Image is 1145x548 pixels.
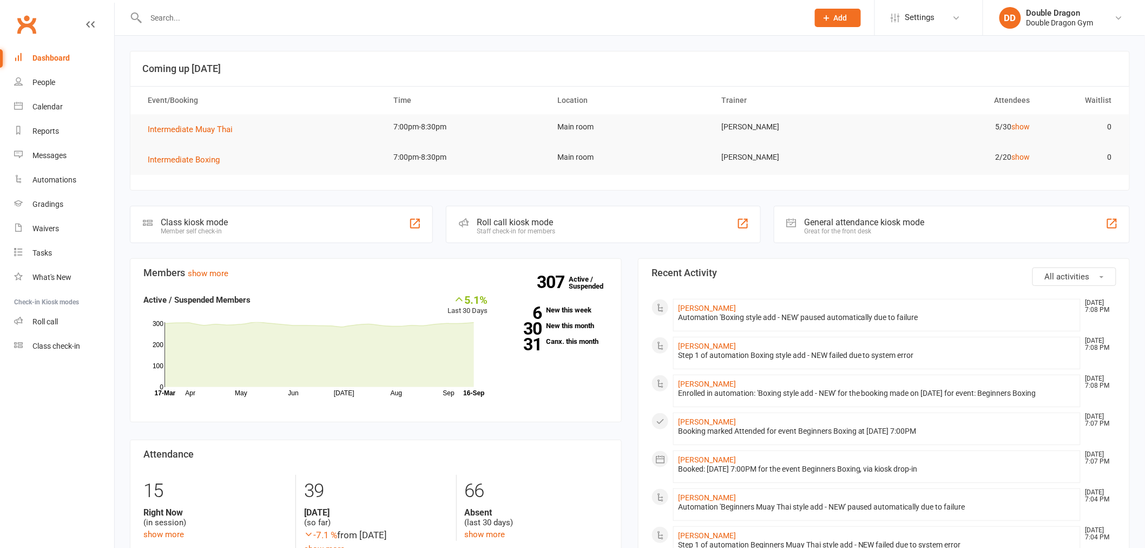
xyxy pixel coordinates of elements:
th: Attendees [876,87,1039,114]
time: [DATE] 7:04 PM [1080,527,1116,541]
a: show more [188,269,228,278]
div: People [32,78,55,87]
td: 0 [1039,145,1121,170]
a: Messages [14,143,114,168]
td: [PERSON_NAME] [712,145,876,170]
td: Main room [548,114,712,140]
a: [PERSON_NAME] [678,380,736,388]
time: [DATE] 7:08 PM [1080,337,1116,351]
div: Enrolled in automation: 'Boxing style add - NEW' for the booking made on [DATE] for event: Beginn... [678,389,1076,398]
div: Member self check-in [161,227,228,235]
strong: Right Now [143,507,287,518]
a: Dashboard [14,46,114,70]
div: Tasks [32,249,52,257]
h3: Attendance [143,449,608,460]
h3: Recent Activity [652,268,1116,278]
a: show [1011,153,1030,161]
a: Calendar [14,95,114,119]
strong: 30 [504,321,542,337]
td: 5/30 [876,114,1039,140]
span: Add [834,14,847,22]
button: Intermediate Boxing [148,153,227,166]
input: Search... [143,10,801,25]
div: 66 [465,475,608,507]
a: show [1011,122,1030,131]
th: Trainer [712,87,876,114]
strong: Active / Suspended Members [143,295,251,305]
th: Waitlist [1039,87,1121,114]
a: 6New this week [504,306,608,314]
button: All activities [1032,268,1116,286]
a: [PERSON_NAME] [678,531,736,540]
div: (so far) [304,507,448,528]
div: Booked: [DATE] 7:00PM for the event Beginners Boxing, via kiosk drop-in [678,465,1076,474]
div: Step 1 of automation Boxing style add - NEW failed due to system error [678,351,1076,360]
a: People [14,70,114,95]
th: Event/Booking [138,87,384,114]
div: Automation 'Beginners Muay Thai style add - NEW' paused automatically due to failure [678,503,1076,512]
div: Waivers [32,224,59,233]
span: Intermediate Muay Thai [148,125,233,134]
div: Staff check-in for members [477,227,555,235]
span: -7.1 % [304,530,337,540]
div: Great for the front desk [805,227,925,235]
div: What's New [32,273,71,282]
strong: 31 [504,336,542,353]
div: (in session) [143,507,287,528]
a: [PERSON_NAME] [678,342,736,350]
a: [PERSON_NAME] [678,417,736,426]
div: Class kiosk mode [161,217,228,227]
button: Add [815,9,861,27]
div: Messages [32,151,67,160]
div: Calendar [32,102,63,111]
time: [DATE] 7:08 PM [1080,299,1116,314]
a: show more [143,530,184,539]
strong: Absent [465,507,608,518]
time: [DATE] 7:07 PM [1080,413,1116,427]
span: Settings [905,5,935,30]
div: from [DATE] [304,528,448,543]
time: [DATE] 7:08 PM [1080,375,1116,389]
button: Intermediate Muay Thai [148,123,240,136]
div: Dashboard [32,54,70,62]
a: [PERSON_NAME] [678,304,736,312]
td: 7:00pm-8:30pm [384,114,548,140]
div: Double Dragon Gym [1026,18,1094,28]
div: Automation 'Boxing style add - NEW' paused automatically due to failure [678,313,1076,322]
a: 307Active / Suspended [569,268,616,298]
time: [DATE] 7:04 PM [1080,489,1116,503]
div: DD [999,7,1021,29]
div: Booking marked Attended for event Beginners Boxing at [DATE] 7:00PM [678,427,1076,436]
a: What's New [14,265,114,290]
td: [PERSON_NAME] [712,114,876,140]
a: Roll call [14,310,114,334]
div: Roll call kiosk mode [477,217,555,227]
a: Waivers [14,217,114,241]
strong: 307 [537,274,569,290]
h3: Members [143,268,608,278]
span: Intermediate Boxing [148,155,220,165]
div: 39 [304,475,448,507]
span: All activities [1045,272,1090,282]
div: Last 30 Days [448,293,488,317]
a: [PERSON_NAME] [678,455,736,464]
h3: Coming up [DATE] [142,63,1117,74]
td: 0 [1039,114,1121,140]
td: Main room [548,145,712,170]
time: [DATE] 7:07 PM [1080,451,1116,465]
div: Gradings [32,200,63,208]
a: [PERSON_NAME] [678,493,736,502]
div: 5.1% [448,293,488,305]
div: Roll call [32,317,58,326]
th: Time [384,87,548,114]
div: Automations [32,175,76,184]
a: Gradings [14,192,114,217]
strong: [DATE] [304,507,448,518]
th: Location [548,87,712,114]
div: Double Dragon [1026,8,1094,18]
div: Reports [32,127,59,135]
div: Class check-in [32,342,80,350]
a: Class kiosk mode [14,334,114,358]
div: (last 30 days) [465,507,608,528]
td: 2/20 [876,145,1039,170]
